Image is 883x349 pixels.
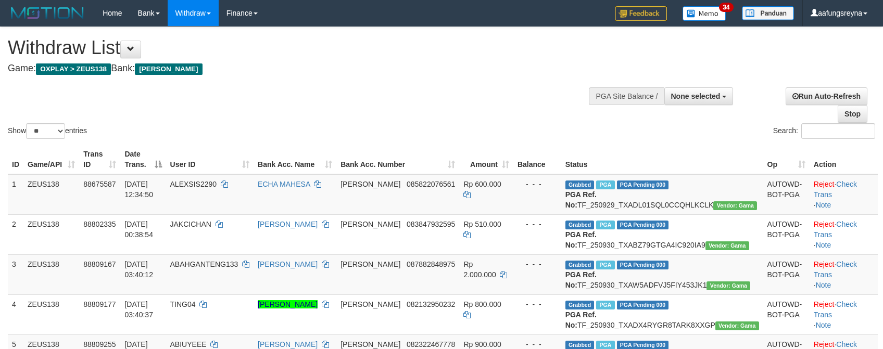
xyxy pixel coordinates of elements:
span: Copy 083847932595 to clipboard [407,220,455,228]
a: Note [816,321,831,329]
a: Note [816,241,831,249]
span: [PERSON_NAME] [340,260,400,268]
div: - - - [518,299,557,309]
td: · · [810,174,878,215]
span: PGA Pending [617,180,669,189]
th: Bank Acc. Number: activate to sort column ascending [336,145,459,174]
th: Balance [513,145,561,174]
a: ECHA MAHESA [258,180,310,188]
span: Vendor URL: https://trx31.1velocity.biz [705,241,749,250]
button: None selected [664,87,734,105]
td: 4 [8,294,23,334]
label: Search: [773,123,875,139]
label: Show entries [8,123,87,139]
span: ABAHGANTENG133 [170,260,238,268]
span: Marked by aafpengsreynich [596,180,614,189]
a: [PERSON_NAME] [258,220,318,228]
b: PGA Ref. No: [565,270,597,289]
td: AUTOWD-BOT-PGA [763,254,810,294]
div: - - - [518,219,557,229]
td: 1 [8,174,23,215]
th: Date Trans.: activate to sort column descending [120,145,166,174]
img: Button%20Memo.svg [683,6,726,21]
b: PGA Ref. No: [565,190,597,209]
span: [DATE] 03:40:37 [124,300,153,319]
td: ZEUS138 [23,174,79,215]
span: Marked by aaftanly [596,301,614,309]
span: Vendor URL: https://trx31.1velocity.biz [715,321,759,330]
span: [PERSON_NAME] [340,220,400,228]
span: Copy 085822076561 to clipboard [407,180,455,188]
td: 2 [8,214,23,254]
span: ABIUYEEE [170,340,207,348]
span: None selected [671,92,721,100]
span: ALEXSIS2290 [170,180,217,188]
span: Rp 900.000 [463,340,501,348]
td: AUTOWD-BOT-PGA [763,294,810,334]
span: PGA Pending [617,221,669,229]
a: Check Trans [814,260,857,279]
th: Game/API: activate to sort column ascending [23,145,79,174]
th: Bank Acc. Name: activate to sort column ascending [254,145,336,174]
span: OXPLAY > ZEUS138 [36,63,111,75]
img: panduan.png [742,6,794,20]
b: PGA Ref. No: [565,311,597,329]
span: Grabbed [565,301,595,309]
span: [PERSON_NAME] [135,63,202,75]
a: Reject [814,300,835,308]
span: [DATE] 12:34:50 [124,180,153,199]
span: 88802335 [83,220,116,228]
span: 88809167 [83,260,116,268]
span: PGA Pending [617,261,669,269]
a: [PERSON_NAME] [258,300,318,308]
td: · · [810,214,878,254]
td: ZEUS138 [23,214,79,254]
div: PGA Site Balance / [589,87,664,105]
img: Feedback.jpg [615,6,667,21]
th: Action [810,145,878,174]
td: TF_250930_TXAW5ADFVJ5FIY453JK1 [561,254,763,294]
img: MOTION_logo.png [8,5,87,21]
a: Note [816,281,831,289]
input: Search: [801,123,875,139]
a: Check Trans [814,300,857,319]
a: [PERSON_NAME] [258,340,318,348]
span: Grabbed [565,180,595,189]
div: - - - [518,179,557,189]
span: Grabbed [565,221,595,229]
span: TING04 [170,300,196,308]
th: ID [8,145,23,174]
div: - - - [518,259,557,269]
a: Reject [814,340,835,348]
span: [DATE] 00:38:54 [124,220,153,239]
th: User ID: activate to sort column ascending [166,145,254,174]
span: [PERSON_NAME] [340,180,400,188]
a: Check Trans [814,180,857,199]
span: 88675587 [83,180,116,188]
td: · · [810,294,878,334]
a: Reject [814,220,835,228]
th: Op: activate to sort column ascending [763,145,810,174]
a: [PERSON_NAME] [258,260,318,268]
td: TF_250929_TXADL01SQL0CCQHLKCLK [561,174,763,215]
b: PGA Ref. No: [565,230,597,249]
a: Note [816,201,831,209]
th: Trans ID: activate to sort column ascending [79,145,120,174]
span: Copy 082132950232 to clipboard [407,300,455,308]
a: Run Auto-Refresh [786,87,867,105]
span: Grabbed [565,261,595,269]
td: ZEUS138 [23,294,79,334]
a: Check Trans [814,220,857,239]
span: [PERSON_NAME] [340,300,400,308]
th: Amount: activate to sort column ascending [459,145,513,174]
span: JAKCICHAN [170,220,211,228]
th: Status [561,145,763,174]
td: AUTOWD-BOT-PGA [763,214,810,254]
span: [PERSON_NAME] [340,340,400,348]
span: 88809255 [83,340,116,348]
td: · · [810,254,878,294]
span: Rp 510.000 [463,220,501,228]
span: Rp 600.000 [463,180,501,188]
span: PGA Pending [617,301,669,309]
a: Reject [814,260,835,268]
